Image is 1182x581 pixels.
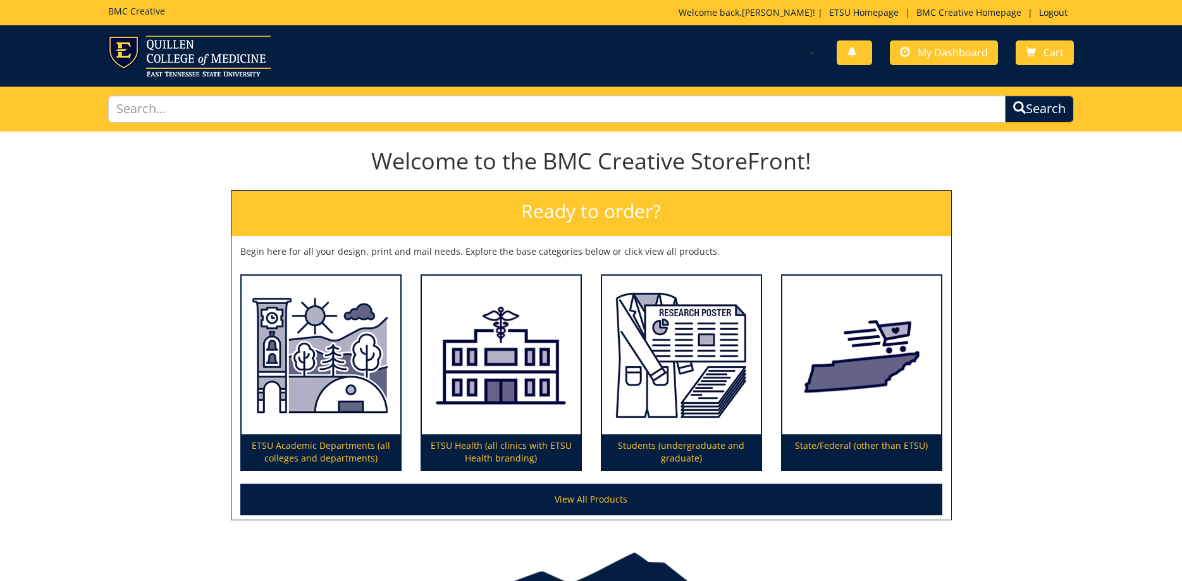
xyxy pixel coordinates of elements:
a: BMC Creative Homepage [910,6,1028,18]
h2: Ready to order? [231,191,951,236]
a: ETSU Academic Departments (all colleges and departments) [242,276,400,470]
p: Students (undergraduate and graduate) [602,434,761,470]
img: ETSU Academic Departments (all colleges and departments) [242,276,400,435]
button: Search [1005,95,1074,123]
input: Search... [108,95,1006,123]
a: Students (undergraduate and graduate) [602,276,761,470]
a: State/Federal (other than ETSU) [782,276,941,470]
span: Cart [1043,46,1064,59]
a: View All Products [240,484,942,515]
p: Welcome back, ! | | | [679,6,1074,19]
img: Students (undergraduate and graduate) [602,276,761,435]
a: Logout [1033,6,1074,18]
img: ETSU logo [108,35,271,76]
a: ETSU Health (all clinics with ETSU Health branding) [422,276,581,470]
p: ETSU Academic Departments (all colleges and departments) [242,434,400,470]
h5: BMC Creative [108,6,165,16]
p: Begin here for all your design, print and mail needs. Explore the base categories below or click ... [240,245,942,258]
img: ETSU Health (all clinics with ETSU Health branding) [422,276,581,435]
a: [PERSON_NAME] [742,6,813,18]
h1: Welcome to the BMC Creative StoreFront! [231,149,952,174]
p: ETSU Health (all clinics with ETSU Health branding) [422,434,581,470]
p: State/Federal (other than ETSU) [782,434,941,470]
img: State/Federal (other than ETSU) [782,276,941,435]
a: ETSU Homepage [823,6,905,18]
span: My Dashboard [918,46,988,59]
a: My Dashboard [890,40,998,65]
a: Cart [1016,40,1074,65]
